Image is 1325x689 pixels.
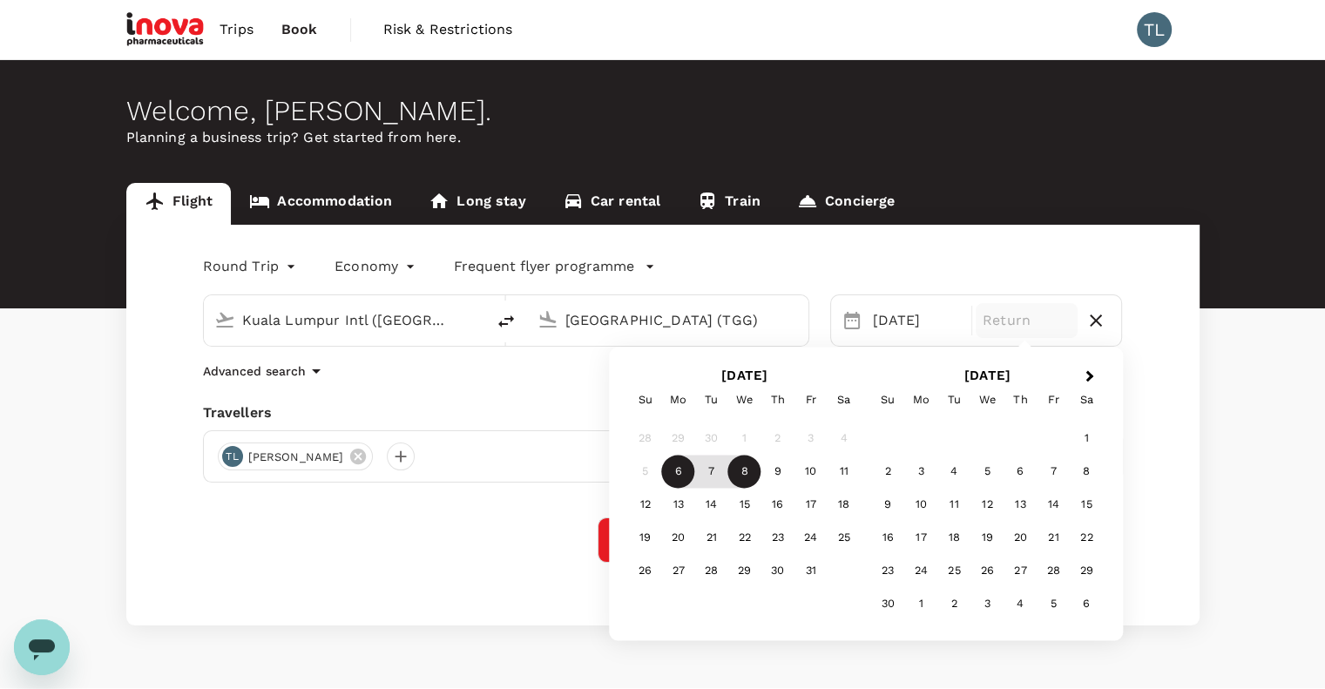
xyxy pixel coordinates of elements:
[629,489,662,522] div: Choose Sunday, October 12th, 2025
[335,253,419,280] div: Economy
[662,422,695,456] div: Not available Monday, September 29th, 2025
[728,489,761,522] div: Choose Wednesday, October 15th, 2025
[761,489,794,522] div: Choose Thursday, October 16th, 2025
[761,456,794,489] div: Choose Thursday, October 9th, 2025
[904,489,937,522] div: Choose Monday, November 10th, 2025
[203,361,327,382] button: Advanced search
[203,402,1123,423] div: Travellers
[937,489,970,522] div: Choose Tuesday, November 11th, 2025
[662,555,695,588] div: Choose Monday, October 27th, 2025
[629,422,662,456] div: Not available Sunday, September 28th, 2025
[695,522,728,555] div: Choose Tuesday, October 21st, 2025
[871,555,904,588] div: Choose Sunday, November 23rd, 2025
[695,555,728,588] div: Choose Tuesday, October 28th, 2025
[1070,456,1103,489] div: Choose Saturday, November 8th, 2025
[794,522,828,555] div: Choose Friday, October 24th, 2025
[1004,456,1037,489] div: Choose Thursday, November 6th, 2025
[126,10,206,49] img: iNova Pharmaceuticals
[1037,489,1070,522] div: Choose Friday, November 14th, 2025
[662,489,695,522] div: Choose Monday, October 13th, 2025
[904,456,937,489] div: Choose Monday, November 3rd, 2025
[220,19,254,40] span: Trips
[598,517,728,563] button: Find flights
[1078,363,1105,391] button: Next Month
[1070,555,1103,588] div: Choose Saturday, November 29th, 2025
[904,588,937,621] div: Choose Monday, December 1st, 2025
[904,555,937,588] div: Choose Monday, November 24th, 2025
[695,383,728,416] div: Tuesday
[904,383,937,416] div: Monday
[1004,588,1037,621] div: Choose Thursday, December 4th, 2025
[970,383,1004,416] div: Wednesday
[695,422,728,456] div: Not available Tuesday, September 30th, 2025
[1137,12,1172,47] div: TL
[970,555,1004,588] div: Choose Wednesday, November 26th, 2025
[1004,489,1037,522] div: Choose Thursday, November 13th, 2025
[203,362,306,380] p: Advanced search
[1037,588,1070,621] div: Choose Friday, December 5th, 2025
[238,449,355,466] span: [PERSON_NAME]
[828,456,861,489] div: Choose Saturday, October 11th, 2025
[485,301,527,342] button: delete
[794,456,828,489] div: Choose Friday, October 10th, 2025
[871,588,904,621] div: Choose Sunday, November 30th, 2025
[695,456,728,489] div: Choose Tuesday, October 7th, 2025
[242,307,449,334] input: Depart from
[629,422,861,588] div: Month October, 2025
[565,307,772,334] input: Going to
[623,368,866,383] h2: [DATE]
[970,522,1004,555] div: Choose Wednesday, November 19th, 2025
[828,522,861,555] div: Choose Saturday, October 25th, 2025
[937,588,970,621] div: Choose Tuesday, December 2nd, 2025
[904,522,937,555] div: Choose Monday, November 17th, 2025
[761,422,794,456] div: Not available Thursday, October 2nd, 2025
[761,383,794,416] div: Thursday
[544,183,679,225] a: Car rental
[937,555,970,588] div: Choose Tuesday, November 25th, 2025
[454,256,655,277] button: Frequent flyer programme
[1070,422,1103,456] div: Choose Saturday, November 1st, 2025
[126,95,1200,127] div: Welcome , [PERSON_NAME] .
[728,456,761,489] div: Choose Wednesday, October 8th, 2025
[1037,522,1070,555] div: Choose Friday, November 21st, 2025
[828,489,861,522] div: Choose Saturday, October 18th, 2025
[629,522,662,555] div: Choose Sunday, October 19th, 2025
[761,555,794,588] div: Choose Thursday, October 30th, 2025
[983,310,1071,331] p: Return
[126,183,232,225] a: Flight
[218,442,374,470] div: TL[PERSON_NAME]
[871,422,1103,621] div: Month November, 2025
[796,318,800,321] button: Open
[662,522,695,555] div: Choose Monday, October 20th, 2025
[728,555,761,588] div: Choose Wednesday, October 29th, 2025
[473,318,477,321] button: Open
[761,522,794,555] div: Choose Thursday, October 23rd, 2025
[970,588,1004,621] div: Choose Wednesday, December 3rd, 2025
[629,456,662,489] div: Not available Sunday, October 5th, 2025
[1037,555,1070,588] div: Choose Friday, November 28th, 2025
[871,456,904,489] div: Choose Sunday, November 2nd, 2025
[970,456,1004,489] div: Choose Wednesday, November 5th, 2025
[629,555,662,588] div: Choose Sunday, October 26th, 2025
[695,489,728,522] div: Choose Tuesday, October 14th, 2025
[794,489,828,522] div: Choose Friday, October 17th, 2025
[1037,456,1070,489] div: Choose Friday, November 7th, 2025
[1070,383,1103,416] div: Saturday
[1070,489,1103,522] div: Choose Saturday, November 15th, 2025
[828,422,861,456] div: Not available Saturday, October 4th, 2025
[231,183,410,225] a: Accommodation
[383,19,513,40] span: Risk & Restrictions
[1037,383,1070,416] div: Friday
[1004,522,1037,555] div: Choose Thursday, November 20th, 2025
[126,127,1200,148] p: Planning a business trip? Get started from here.
[1070,522,1103,555] div: Choose Saturday, November 22nd, 2025
[14,619,70,675] iframe: Button to launch messaging window
[970,489,1004,522] div: Choose Wednesday, November 12th, 2025
[937,522,970,555] div: Choose Tuesday, November 18th, 2025
[454,256,634,277] p: Frequent flyer programme
[222,446,243,467] div: TL
[871,522,904,555] div: Choose Sunday, November 16th, 2025
[679,183,779,225] a: Train
[410,183,544,225] a: Long stay
[728,422,761,456] div: Not available Wednesday, October 1st, 2025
